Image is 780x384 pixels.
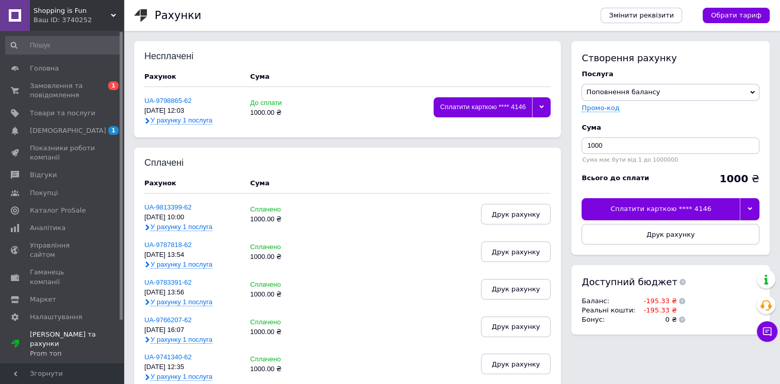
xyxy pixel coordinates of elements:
[144,97,192,104] a: UA-9798865-62
[250,99,315,107] div: До сплати
[155,9,201,22] h1: Рахунки
[434,97,532,117] div: Сплатити карткою **** 4146
[30,349,124,358] div: Prom топ
[719,173,759,184] div: ₴
[601,8,682,23] a: Змінити реквізити
[30,170,57,180] span: Відгуки
[30,206,86,215] span: Каталог ProSale
[582,156,759,163] div: Сума має бути від 1 до 1000000
[250,356,315,363] div: Сплачено
[144,326,240,334] div: [DATE] 16:07
[151,260,212,269] span: У рахунку 1 послуга
[492,323,540,330] span: Друк рахунку
[638,296,677,306] td: -195.33 ₴
[609,11,674,20] span: Змінити реквізити
[250,179,269,188] div: Cума
[582,173,649,183] div: Всього до сплати
[108,126,119,135] span: 1
[30,81,95,100] span: Замовлення та повідомлення
[151,298,212,306] span: У рахунку 1 послуга
[30,64,59,73] span: Головна
[638,315,677,324] td: 0 ₴
[30,126,106,135] span: [DEMOGRAPHIC_DATA]
[719,172,748,185] b: 1000
[250,109,315,117] div: 1000.00 ₴
[250,253,315,261] div: 1000.00 ₴
[108,81,119,90] span: 1
[151,373,212,381] span: У рахунку 1 послуга
[703,8,770,23] a: Обрати тариф
[646,231,695,238] span: Друк рахунку
[250,319,315,326] div: Сплачено
[481,241,551,262] button: Друк рахунку
[30,295,56,304] span: Маркет
[250,328,315,336] div: 1000.00 ₴
[30,241,95,259] span: Управління сайтом
[5,36,122,55] input: Пошук
[481,204,551,224] button: Друк рахунку
[30,109,95,118] span: Товари та послуги
[250,243,315,251] div: Сплачено
[34,6,111,15] span: Shopping is Fun
[582,306,638,315] td: Реальні кошти :
[144,72,240,81] div: Рахунок
[586,88,660,96] span: Поповнення балансу
[492,211,540,218] span: Друк рахунку
[144,289,240,296] div: [DATE] 13:56
[638,306,677,315] td: -195.33 ₴
[144,203,192,211] a: UA-9813399-62
[492,360,540,368] span: Друк рахунку
[582,315,638,324] td: Бонус :
[30,312,82,322] span: Налаштування
[582,198,740,220] div: Сплатити карткою **** 4146
[30,330,124,358] span: [PERSON_NAME] та рахунки
[582,296,638,306] td: Баланс :
[582,137,759,154] input: Введіть суму
[144,179,240,188] div: Рахунок
[582,104,619,112] label: Промо-код
[250,365,315,373] div: 1000.00 ₴
[582,275,677,288] span: Доступний бюджет
[144,107,240,115] div: [DATE] 12:03
[492,285,540,293] span: Друк рахунку
[144,158,212,168] div: Сплачені
[144,353,192,361] a: UA-9741340-62
[481,279,551,300] button: Друк рахунку
[711,11,761,20] span: Обрати тариф
[582,224,759,245] button: Друк рахунку
[582,51,759,64] div: Створення рахунку
[30,223,65,233] span: Аналітика
[30,268,95,286] span: Гаманець компанії
[144,241,192,249] a: UA-9787818-62
[250,216,315,223] div: 1000.00 ₴
[250,281,315,289] div: Сплачено
[144,363,240,371] div: [DATE] 12:35
[250,206,315,214] div: Сплачено
[30,188,58,198] span: Покупці
[582,123,759,132] div: Cума
[144,278,192,286] a: UA-9783391-62
[144,251,240,259] div: [DATE] 13:54
[151,223,212,231] span: У рахунку 1 послуга
[144,51,212,62] div: Несплачені
[30,144,95,162] span: Показники роботи компанії
[151,336,212,344] span: У рахунку 1 послуга
[250,291,315,299] div: 1000.00 ₴
[144,316,192,324] a: UA-9766207-62
[492,248,540,256] span: Друк рахунку
[144,214,240,221] div: [DATE] 10:00
[151,116,212,125] span: У рахунку 1 послуга
[250,72,269,81] div: Cума
[757,321,777,342] button: Чат з покупцем
[34,15,124,25] div: Ваш ID: 3740252
[582,69,759,79] div: Послуга
[481,354,551,374] button: Друк рахунку
[481,317,551,337] button: Друк рахунку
